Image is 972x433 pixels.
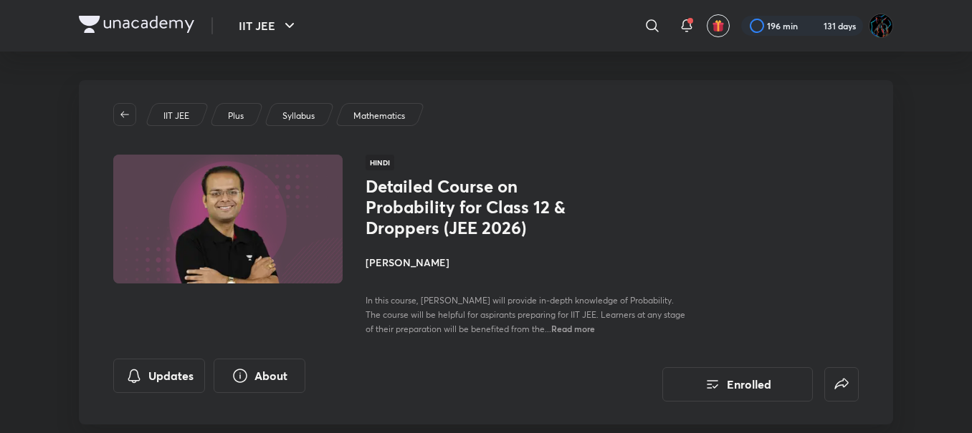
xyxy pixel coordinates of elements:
[366,176,600,238] h1: Detailed Course on Probability for Class 12 & Droppers (JEE 2026)
[712,19,725,32] img: avatar
[366,255,687,270] h4: [PERSON_NAME]
[662,367,813,402] button: Enrolled
[707,14,730,37] button: avatar
[551,323,595,334] span: Read more
[79,16,194,37] a: Company Logo
[353,110,405,122] p: Mathematics
[869,14,893,38] img: Umang Raj
[806,19,821,33] img: streak
[113,359,205,393] button: Updates
[163,110,189,122] p: IIT JEE
[111,153,345,285] img: Thumbnail
[366,155,394,170] span: Hindi
[280,110,318,122] a: Syllabus
[161,110,192,122] a: IIT JEE
[79,16,194,33] img: Company Logo
[214,359,305,393] button: About
[230,11,307,40] button: IIT JEE
[366,295,685,334] span: In this course, [PERSON_NAME] will provide in-depth knowledge of Probability. The course will be ...
[228,110,244,122] p: Plus
[226,110,247,122] a: Plus
[351,110,408,122] a: Mathematics
[282,110,315,122] p: Syllabus
[824,367,859,402] button: false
